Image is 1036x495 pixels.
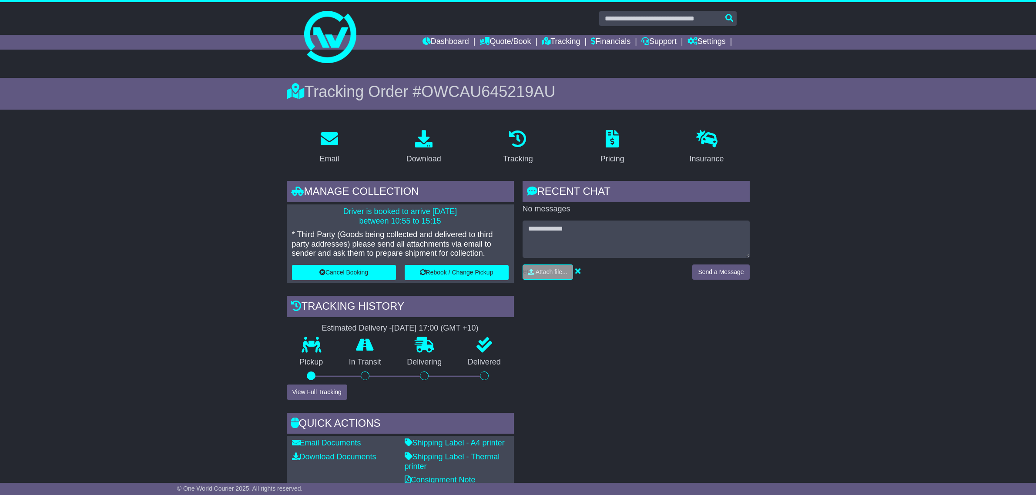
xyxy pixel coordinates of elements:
[421,83,555,100] span: OWCAU645219AU
[392,324,479,333] div: [DATE] 17:00 (GMT +10)
[405,265,509,280] button: Rebook / Change Pickup
[292,438,361,447] a: Email Documents
[287,296,514,319] div: Tracking history
[336,358,394,367] p: In Transit
[287,82,750,101] div: Tracking Order #
[405,438,505,447] a: Shipping Label - A4 printer
[523,181,750,204] div: RECENT CHAT
[455,358,514,367] p: Delivered
[292,265,396,280] button: Cancel Booking
[600,153,624,165] div: Pricing
[314,127,345,168] a: Email
[503,153,533,165] div: Tracking
[292,230,509,258] p: * Third Party (Goods being collected and delivered to third party addresses) please send all atta...
[690,153,724,165] div: Insurance
[177,485,303,492] span: © One World Courier 2025. All rights reserved.
[287,181,514,204] div: Manage collection
[401,127,447,168] a: Download
[319,153,339,165] div: Email
[405,452,500,471] a: Shipping Label - Thermal printer
[684,127,730,168] a: Insurance
[287,324,514,333] div: Estimated Delivery -
[687,35,726,50] a: Settings
[479,35,531,50] a: Quote/Book
[406,153,441,165] div: Download
[287,358,336,367] p: Pickup
[287,413,514,436] div: Quick Actions
[394,358,455,367] p: Delivering
[692,264,749,280] button: Send a Message
[292,207,509,226] p: Driver is booked to arrive [DATE] between 10:55 to 15:15
[595,127,630,168] a: Pricing
[292,452,376,461] a: Download Documents
[497,127,538,168] a: Tracking
[641,35,677,50] a: Support
[523,204,750,214] p: No messages
[422,35,469,50] a: Dashboard
[287,385,347,400] button: View Full Tracking
[405,475,476,484] a: Consignment Note
[542,35,580,50] a: Tracking
[591,35,630,50] a: Financials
